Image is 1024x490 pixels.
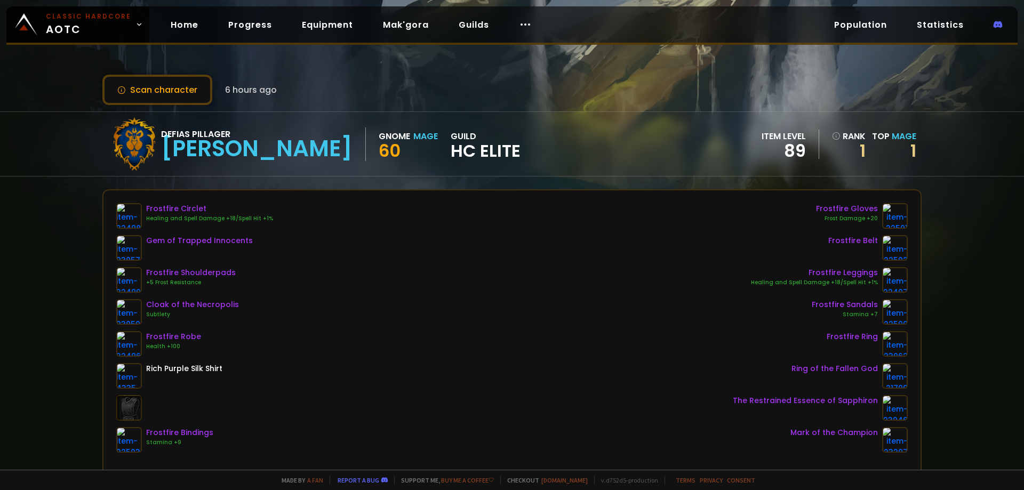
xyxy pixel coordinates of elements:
div: Frostfire Shoulderpads [146,267,236,278]
span: Support me, [394,476,494,484]
div: Frost Damage +20 [816,214,878,223]
div: Stamina +7 [812,310,878,319]
div: Subtlety [146,310,239,319]
div: Cloak of the Necropolis [146,299,239,310]
div: Stamina +9 [146,438,213,447]
div: The Restrained Essence of Sapphiron [733,395,878,406]
img: item-22503 [116,427,142,453]
a: [DOMAIN_NAME] [541,476,588,484]
img: item-22498 [116,203,142,229]
span: Made by [275,476,323,484]
img: item-23207 [882,427,908,453]
img: item-4335 [116,363,142,389]
div: Mage [413,130,438,143]
small: Classic Hardcore [46,12,131,21]
span: 6 hours ago [225,83,277,97]
a: Report a bug [338,476,379,484]
div: rank [832,130,866,143]
span: Checkout [500,476,588,484]
img: item-22502 [882,235,908,261]
div: Gnome [379,130,410,143]
span: Mage [892,130,916,142]
span: v. d752d5 - production [594,476,658,484]
img: item-23062 [882,331,908,357]
div: Frostfire Leggings [751,267,878,278]
img: item-21709 [882,363,908,389]
div: Frostfire Circlet [146,203,273,214]
a: 1 [832,143,866,159]
div: Frostfire Bindings [146,427,213,438]
div: item level [762,130,806,143]
div: +5 Frost Resistance [146,278,236,287]
div: Gem of Trapped Innocents [146,235,253,246]
a: a fan [307,476,323,484]
span: HC Elite [451,143,521,159]
img: item-23050 [116,299,142,325]
span: AOTC [46,12,131,37]
img: item-22499 [116,267,142,293]
a: Progress [220,14,281,36]
div: guild [451,130,521,159]
div: Frostfire Robe [146,331,201,342]
img: item-22501 [882,203,908,229]
a: Mak'gora [374,14,437,36]
div: Healing and Spell Damage +18/Spell Hit +1% [751,278,878,287]
div: Mark of the Champion [790,427,878,438]
div: [PERSON_NAME] [161,141,353,157]
a: Guilds [450,14,498,36]
img: item-22497 [882,267,908,293]
div: Defias Pillager [161,127,353,141]
a: Consent [727,476,755,484]
a: Terms [676,476,695,484]
a: Buy me a coffee [441,476,494,484]
div: Healing and Spell Damage +18/Spell Hit +1% [146,214,273,223]
button: Scan character [102,75,212,105]
a: Population [826,14,895,36]
div: Top [872,130,916,143]
div: Frostfire Gloves [816,203,878,214]
a: Equipment [293,14,362,36]
div: Health +100 [146,342,201,351]
img: item-23046 [882,395,908,421]
div: Ring of the Fallen God [791,363,878,374]
div: Frostfire Belt [828,235,878,246]
a: Privacy [700,476,723,484]
a: Statistics [908,14,972,36]
span: 60 [379,139,401,163]
a: Home [162,14,207,36]
img: item-22496 [116,331,142,357]
div: Frostfire Ring [827,331,878,342]
img: item-22500 [882,299,908,325]
div: Rich Purple Silk Shirt [146,363,222,374]
a: Classic HardcoreAOTC [6,6,149,43]
div: 89 [762,143,806,159]
div: Frostfire Sandals [812,299,878,310]
img: item-23057 [116,235,142,261]
a: 1 [910,139,916,163]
